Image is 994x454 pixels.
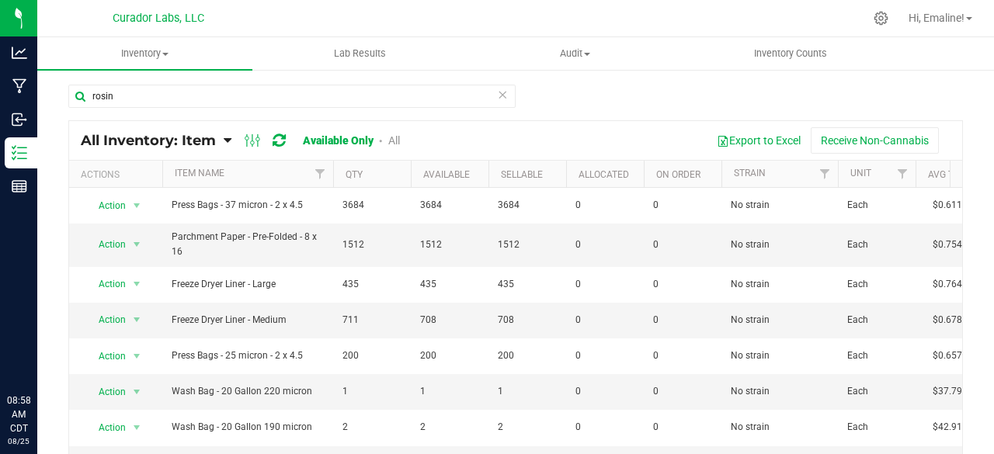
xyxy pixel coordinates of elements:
span: Press Bags - 37 micron - 2 x 4.5 [172,198,324,213]
a: On Order [656,169,700,180]
span: $37.79800 [925,380,986,403]
span: Each [847,313,906,328]
inline-svg: Inventory [12,145,27,161]
span: 200 [498,348,557,363]
inline-svg: Inbound [12,112,27,127]
a: Filter [308,161,333,187]
span: 3684 [420,198,479,213]
span: 0 [653,384,712,399]
span: select [127,417,147,438]
span: select [127,381,147,403]
button: Export to Excel [707,127,811,154]
span: No strain [731,237,829,252]
a: Available [423,169,470,180]
a: Inventory [37,37,252,70]
span: $42.91400 [925,416,986,438]
span: Press Bags - 25 micron - 2 x 4.5 [172,348,324,363]
span: select [127,273,147,295]
span: 0 [575,420,634,435]
span: 0 [653,348,712,363]
span: 0 [575,277,634,292]
span: Freeze Dryer Liner - Medium [172,313,324,328]
span: 0 [575,384,634,399]
span: Freeze Dryer Liner - Large [172,277,324,292]
span: 1512 [342,237,401,252]
span: Lab Results [313,47,407,61]
span: 1512 [498,237,557,252]
span: Action [85,234,127,255]
a: Lab Results [252,37,467,70]
span: 0 [575,237,634,252]
span: 0 [653,237,712,252]
span: 1 [498,384,557,399]
span: Action [85,309,127,331]
span: Clear [497,85,508,105]
span: 2 [420,420,479,435]
span: $0.75416 [925,234,981,256]
span: $0.76444 [925,273,981,296]
iframe: Resource center [16,330,62,376]
span: Each [847,384,906,399]
span: 0 [575,348,634,363]
a: All Inventory: Item [81,132,224,149]
span: 711 [342,313,401,328]
span: select [127,195,147,217]
a: Strain [734,168,766,178]
span: 435 [420,277,479,292]
span: $0.67857 [925,309,981,331]
input: Search Item Name, Retail Display Name, SKU, Part Number... [68,85,516,108]
span: Wash Bag - 20 Gallon 220 micron [172,384,324,399]
button: Receive Non-Cannabis [811,127,939,154]
a: All [388,134,400,147]
a: Audit [467,37,683,70]
span: Inventory Counts [733,47,848,61]
span: Curador Labs, LLC [113,12,204,25]
span: 2 [498,420,557,435]
span: 0 [575,198,634,213]
iframe: Resource center unread badge [46,328,64,346]
span: Each [847,348,906,363]
span: Action [85,345,127,367]
span: Action [85,381,127,403]
span: Each [847,277,906,292]
span: 3684 [342,198,401,213]
span: Each [847,237,906,252]
span: Action [85,273,127,295]
inline-svg: Manufacturing [12,78,27,94]
span: No strain [731,313,829,328]
span: 0 [575,313,634,328]
a: Unit [850,168,871,178]
span: Action [85,417,127,438]
span: 0 [653,313,712,328]
a: Filter [890,161,916,187]
span: select [127,234,147,255]
div: Manage settings [871,11,891,26]
span: No strain [731,384,829,399]
span: 0 [653,277,712,292]
span: 708 [420,313,479,328]
a: Filter [812,161,838,187]
span: select [127,309,147,331]
span: 2 [342,420,401,435]
span: Each [847,420,906,435]
span: $0.61150 [925,194,981,217]
span: All Inventory: Item [81,132,216,149]
a: Qty [346,169,363,180]
span: No strain [731,198,829,213]
span: 1 [342,384,401,399]
span: No strain [731,348,829,363]
span: select [127,345,147,367]
span: 200 [342,348,401,363]
a: Item Name [175,168,224,178]
a: Inventory Counts [683,37,898,70]
span: 1512 [420,237,479,252]
span: 435 [498,277,557,292]
p: 08:58 AM CDT [7,393,30,435]
span: Action [85,195,127,217]
span: 3684 [498,198,557,213]
span: Audit [468,47,682,61]
a: Sellable [501,169,543,180]
span: 435 [342,277,401,292]
span: No strain [731,277,829,292]
a: Available Only [303,134,374,147]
